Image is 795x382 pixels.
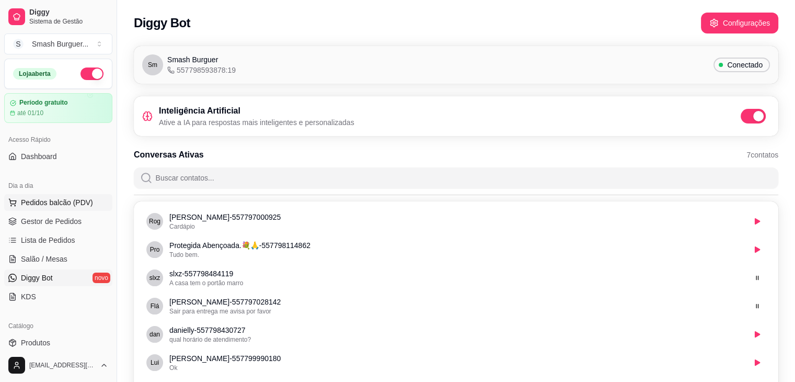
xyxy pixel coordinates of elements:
a: Período gratuitoaté 01/10 [4,93,112,123]
span: 557798593878:19 [167,65,236,75]
span: Luis Eduardo [151,358,159,367]
p: [PERSON_NAME] - 557797000925 [169,212,745,222]
h3: Conversas Ativas [134,149,204,161]
span: Diggy [29,8,108,17]
p: slxz - 557798484119 [169,268,745,279]
div: Smash Burguer ... [32,39,88,49]
span: Sair para entrega me avisa por favor [169,308,271,315]
input: Buscar contatos... [153,167,772,188]
div: Catálogo [4,318,112,334]
span: S [13,39,24,49]
p: [PERSON_NAME] - 557797028142 [169,297,745,307]
span: Sm [148,61,157,69]
p: [PERSON_NAME] - 557799990180 [169,353,745,364]
article: até 01/10 [17,109,43,117]
a: DiggySistema de Gestão [4,4,112,29]
a: Lista de Pedidos [4,232,112,249]
button: Select a team [4,33,112,54]
a: Salão / Mesas [4,251,112,267]
div: Acesso Rápido [4,131,112,148]
span: Dashboard [21,151,57,162]
a: Gestor de Pedidos [4,213,112,230]
span: Cardápio [169,223,195,230]
span: Sistema de Gestão [29,17,108,26]
p: danielly - 557798430727 [169,325,745,335]
span: 7 contatos [746,150,778,160]
span: Tudo bem. [169,251,199,259]
span: Protegida Abençoada.💐🙏 [150,245,160,254]
div: Loja aberta [13,68,56,80]
button: Configurações [701,13,778,33]
div: Dia a dia [4,177,112,194]
p: Ative a IA para respostas mais inteligentes e personalizadas [159,117,354,128]
h2: Diggy Bot [134,15,190,31]
span: [EMAIL_ADDRESS][DOMAIN_NAME] [29,361,96,369]
span: Flávia Fernandes [151,302,159,310]
button: [EMAIL_ADDRESS][DOMAIN_NAME] [4,353,112,378]
span: Salão / Mesas [21,254,67,264]
span: Diggy Bot [21,273,53,283]
span: danielly [149,330,160,339]
p: Protegida Abençoada.💐🙏 - 557798114862 [169,240,745,251]
span: Produtos [21,338,50,348]
button: Alterar Status [80,68,103,80]
span: Gestor de Pedidos [21,216,82,227]
a: Dashboard [4,148,112,165]
span: Roger Araújo [149,217,160,226]
article: Período gratuito [19,99,68,107]
a: Produtos [4,334,112,351]
button: Pedidos balcão (PDV) [4,194,112,211]
span: A casa tem o portão marro [169,279,243,287]
span: Ok [169,364,177,372]
span: Lista de Pedidos [21,235,75,245]
span: Conectado [723,60,767,70]
span: Smash Burguer [167,54,218,65]
a: Diggy Botnovo [4,269,112,286]
span: Pedidos balcão (PDV) [21,197,93,208]
h3: Inteligência Artificial [159,105,354,117]
span: KDS [21,291,36,302]
a: KDS [4,288,112,305]
span: slxz [149,274,160,282]
span: qual horário de atendimento? [169,336,251,343]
